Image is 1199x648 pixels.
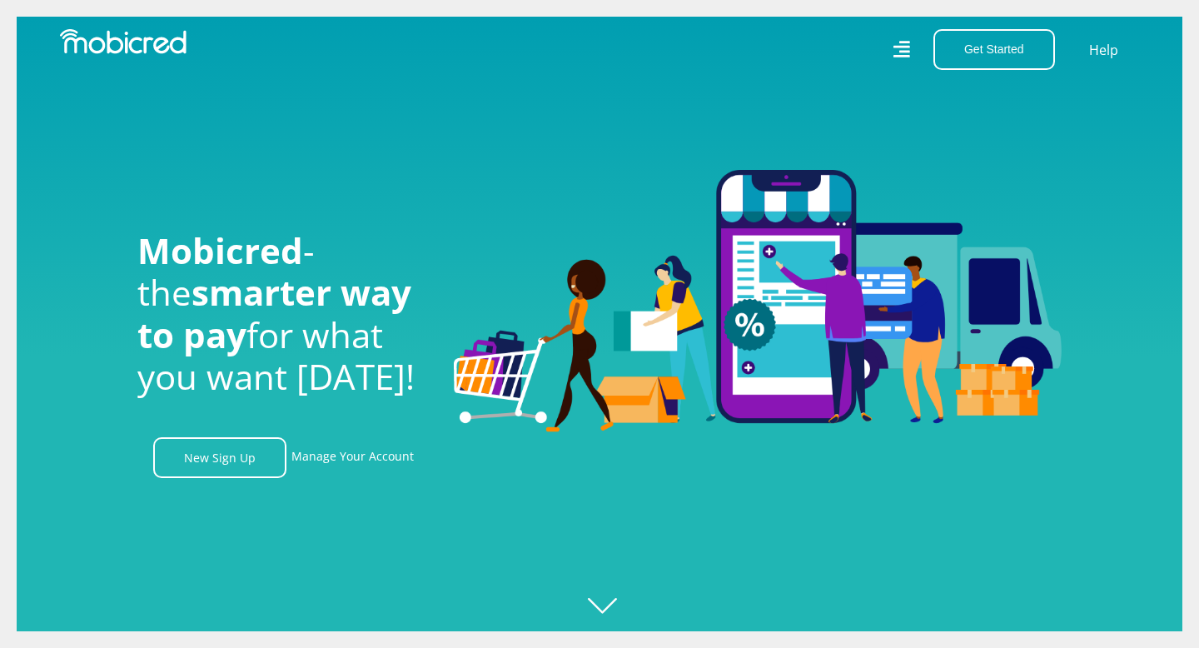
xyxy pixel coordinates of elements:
[291,437,414,478] a: Manage Your Account
[60,29,187,54] img: Mobicred
[137,268,411,357] span: smarter way to pay
[933,29,1055,70] button: Get Started
[153,437,286,478] a: New Sign Up
[137,227,303,274] span: Mobicred
[454,170,1062,433] img: Welcome to Mobicred
[137,230,429,398] h1: - the for what you want [DATE]!
[1088,39,1119,61] a: Help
